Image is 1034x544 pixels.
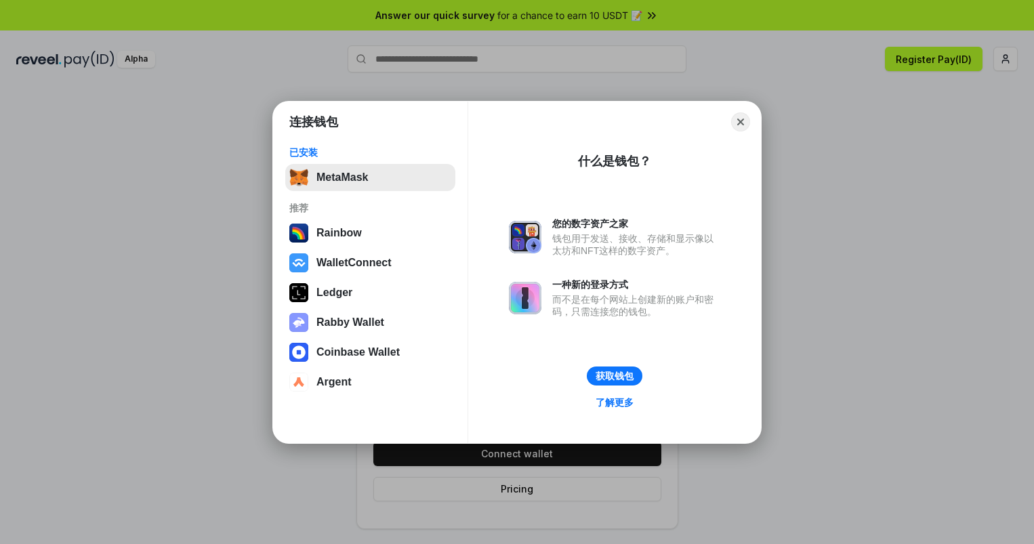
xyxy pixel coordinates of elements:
div: MetaMask [316,171,368,184]
div: 获取钱包 [596,370,634,382]
div: 推荐 [289,202,451,214]
img: svg+xml,%3Csvg%20xmlns%3D%22http%3A%2F%2Fwww.w3.org%2F2000%2Fsvg%22%20fill%3D%22none%22%20viewBox... [509,282,541,314]
div: 了解更多 [596,396,634,409]
div: Rainbow [316,227,362,239]
img: svg+xml,%3Csvg%20width%3D%22120%22%20height%3D%22120%22%20viewBox%3D%220%200%20120%20120%22%20fil... [289,224,308,243]
div: 已安装 [289,146,451,159]
button: Close [731,112,750,131]
button: 获取钱包 [587,367,642,385]
div: Coinbase Wallet [316,346,400,358]
div: 您的数字资产之家 [552,217,720,230]
button: WalletConnect [285,249,455,276]
img: svg+xml,%3Csvg%20fill%3D%22none%22%20height%3D%2233%22%20viewBox%3D%220%200%2035%2033%22%20width%... [289,168,308,187]
div: 钱包用于发送、接收、存储和显示像以太坊和NFT这样的数字资产。 [552,232,720,257]
div: Rabby Wallet [316,316,384,329]
div: 一种新的登录方式 [552,278,720,291]
button: Argent [285,369,455,396]
img: svg+xml,%3Csvg%20width%3D%2228%22%20height%3D%2228%22%20viewBox%3D%220%200%2028%2028%22%20fill%3D... [289,373,308,392]
button: Rainbow [285,219,455,247]
img: svg+xml,%3Csvg%20width%3D%2228%22%20height%3D%2228%22%20viewBox%3D%220%200%2028%2028%22%20fill%3D... [289,253,308,272]
div: 而不是在每个网站上创建新的账户和密码，只需连接您的钱包。 [552,293,720,318]
button: Coinbase Wallet [285,339,455,366]
img: svg+xml,%3Csvg%20width%3D%2228%22%20height%3D%2228%22%20viewBox%3D%220%200%2028%2028%22%20fill%3D... [289,343,308,362]
button: Ledger [285,279,455,306]
img: svg+xml,%3Csvg%20xmlns%3D%22http%3A%2F%2Fwww.w3.org%2F2000%2Fsvg%22%20width%3D%2228%22%20height%3... [289,283,308,302]
button: Rabby Wallet [285,309,455,336]
div: Ledger [316,287,352,299]
a: 了解更多 [587,394,642,411]
div: WalletConnect [316,257,392,269]
img: svg+xml,%3Csvg%20xmlns%3D%22http%3A%2F%2Fwww.w3.org%2F2000%2Fsvg%22%20fill%3D%22none%22%20viewBox... [289,313,308,332]
div: Argent [316,376,352,388]
button: MetaMask [285,164,455,191]
h1: 连接钱包 [289,114,338,130]
div: 什么是钱包？ [578,153,651,169]
img: svg+xml,%3Csvg%20xmlns%3D%22http%3A%2F%2Fwww.w3.org%2F2000%2Fsvg%22%20fill%3D%22none%22%20viewBox... [509,221,541,253]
